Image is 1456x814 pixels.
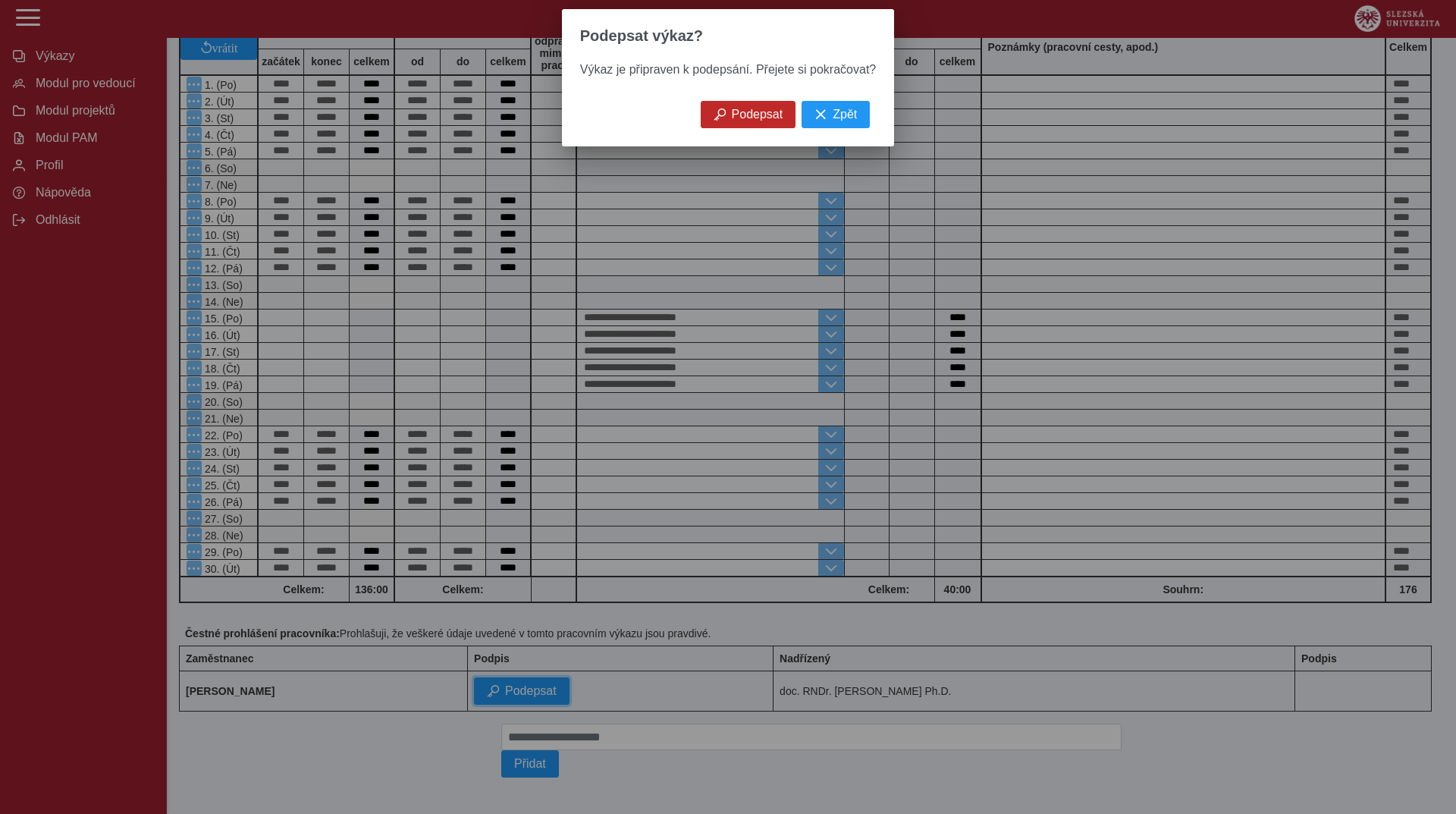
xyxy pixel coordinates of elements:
[580,63,876,76] span: Výkaz je připraven k podepsání. Přejete si pokračovat?
[802,101,870,128] button: Zpět
[580,27,703,45] span: Podepsat výkaz?
[732,108,783,121] span: Podepsat
[701,101,796,128] button: Podepsat
[833,108,857,121] span: Zpět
